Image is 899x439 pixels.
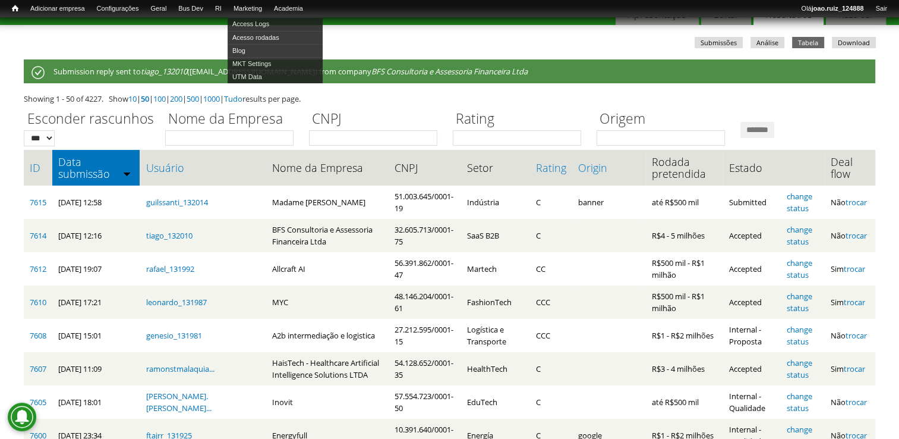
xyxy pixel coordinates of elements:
td: C [530,352,572,385]
td: [DATE] 12:16 [52,219,140,252]
td: até R$500 mil [646,186,723,219]
span: Início [12,4,18,12]
a: Bus Dev [172,3,209,15]
td: CCC [530,319,572,352]
a: Tudo [224,93,242,104]
a: 100 [153,93,166,104]
td: HaisTech - Healthcare Artificial Intelligence Solutions LTDA [266,352,389,385]
th: Nome da Empresa [266,150,389,186]
td: Internal - Proposta [723,319,781,352]
a: change status [787,391,812,413]
a: RI [209,3,228,15]
td: 57.554.723/0001-50 [389,385,462,419]
td: HealthTech [461,352,529,385]
td: banner [572,186,646,219]
td: [DATE] 19:07 [52,252,140,286]
a: trocar [844,297,865,308]
a: change status [787,291,812,313]
a: 50 [141,93,149,104]
a: trocar [846,197,867,208]
td: MYC [266,286,389,319]
a: Submissões [695,37,743,48]
td: 27.212.595/0001-15 [389,319,462,352]
td: Não [825,385,875,419]
td: Submitted [723,186,781,219]
a: Marketing [228,3,268,15]
a: change status [787,358,812,380]
a: [PERSON_NAME].[PERSON_NAME]... [146,391,211,413]
a: genesio_131981 [146,330,201,341]
a: 7610 [30,297,46,308]
label: Rating [453,109,589,130]
a: ramonstmalaquia... [146,363,214,374]
td: Inovit [266,385,389,419]
td: C [530,385,572,419]
td: Sim [825,286,875,319]
a: 7612 [30,264,46,274]
a: trocar [844,363,865,374]
td: 32.605.713/0001-75 [389,219,462,252]
a: Geral [144,3,172,15]
a: leonardo_131987 [146,297,206,308]
a: 1000 [203,93,220,104]
td: Logística e Transporte [461,319,529,352]
td: [DATE] 12:58 [52,186,140,219]
td: FashionTech [461,286,529,319]
a: 7607 [30,363,46,374]
td: SaaS B2B [461,219,529,252]
td: Accepted [723,352,781,385]
td: Accepted [723,252,781,286]
td: R$4 - 5 milhões [646,219,723,252]
label: Origem [597,109,733,130]
a: rafael_131992 [146,264,194,274]
img: ordem crescente [123,170,131,177]
td: [DATE] 18:01 [52,385,140,419]
td: 56.391.862/0001-47 [389,252,462,286]
a: change status [787,258,812,280]
td: 54.128.652/0001-35 [389,352,462,385]
td: Accepted [723,219,781,252]
td: [DATE] 17:21 [52,286,140,319]
a: Data submissão [58,156,134,180]
td: C [530,186,572,219]
a: Sair [869,3,893,15]
a: change status [787,224,812,247]
td: Indústria [461,186,529,219]
strong: joao.ruiz_124888 [812,5,864,12]
a: 7614 [30,230,46,241]
td: CCC [530,286,572,319]
a: trocar [844,264,865,274]
a: 10 [128,93,137,104]
td: Não [825,219,875,252]
td: Sim [825,352,875,385]
td: [DATE] 15:01 [52,319,140,352]
a: trocar [846,330,867,341]
a: 500 [187,93,199,104]
td: Não [825,319,875,352]
td: R$500 mil - R$1 milhão [646,286,723,319]
a: Início [6,3,24,14]
td: CC [530,252,572,286]
a: Academia [268,3,309,15]
a: 7615 [30,197,46,208]
th: Estado [723,150,781,186]
th: Deal flow [825,150,875,186]
div: Showing 1 - 50 of 4227. Show | | | | | | results per page. [24,93,875,105]
td: A2b intermediação e logistica [266,319,389,352]
td: Allcraft AI [266,252,389,286]
a: Origin [578,162,640,174]
label: Nome da Empresa [165,109,301,130]
td: até R$500 mil [646,385,723,419]
a: 7608 [30,330,46,341]
td: R$3 - 4 milhões [646,352,723,385]
td: R$1 - R$2 milhões [646,319,723,352]
td: EduTech [461,385,529,419]
td: 51.003.645/0001-19 [389,186,462,219]
a: Download [832,37,876,48]
em: tiago_132010 [141,66,187,77]
td: BFS Consultoria e Assessoria Financeira Ltda [266,219,389,252]
td: Internal - Qualidade [723,385,781,419]
td: Sim [825,252,875,286]
a: trocar [846,397,867,407]
a: trocar [846,230,867,241]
